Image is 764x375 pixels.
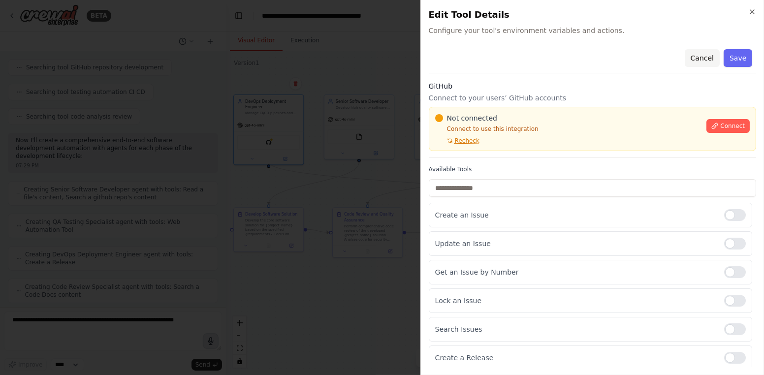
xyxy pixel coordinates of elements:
span: Connect [720,122,745,130]
p: Create a Release [435,353,716,363]
h3: GitHub [429,81,756,91]
p: Update an Issue [435,239,716,249]
span: Configure your tool's environment variables and actions. [429,26,756,35]
p: Connect to your users’ GitHub accounts [429,93,756,103]
h2: Edit Tool Details [429,8,756,22]
span: Not connected [447,113,497,123]
button: Connect [706,119,750,133]
p: Search Issues [435,324,716,334]
p: Create an Issue [435,210,716,220]
span: Recheck [455,137,479,145]
label: Available Tools [429,165,756,173]
p: Get an Issue by Number [435,267,716,277]
p: Connect to use this integration [435,125,701,133]
button: Save [724,49,752,67]
p: Lock an Issue [435,296,716,306]
button: Recheck [435,137,479,145]
button: Cancel [684,49,719,67]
